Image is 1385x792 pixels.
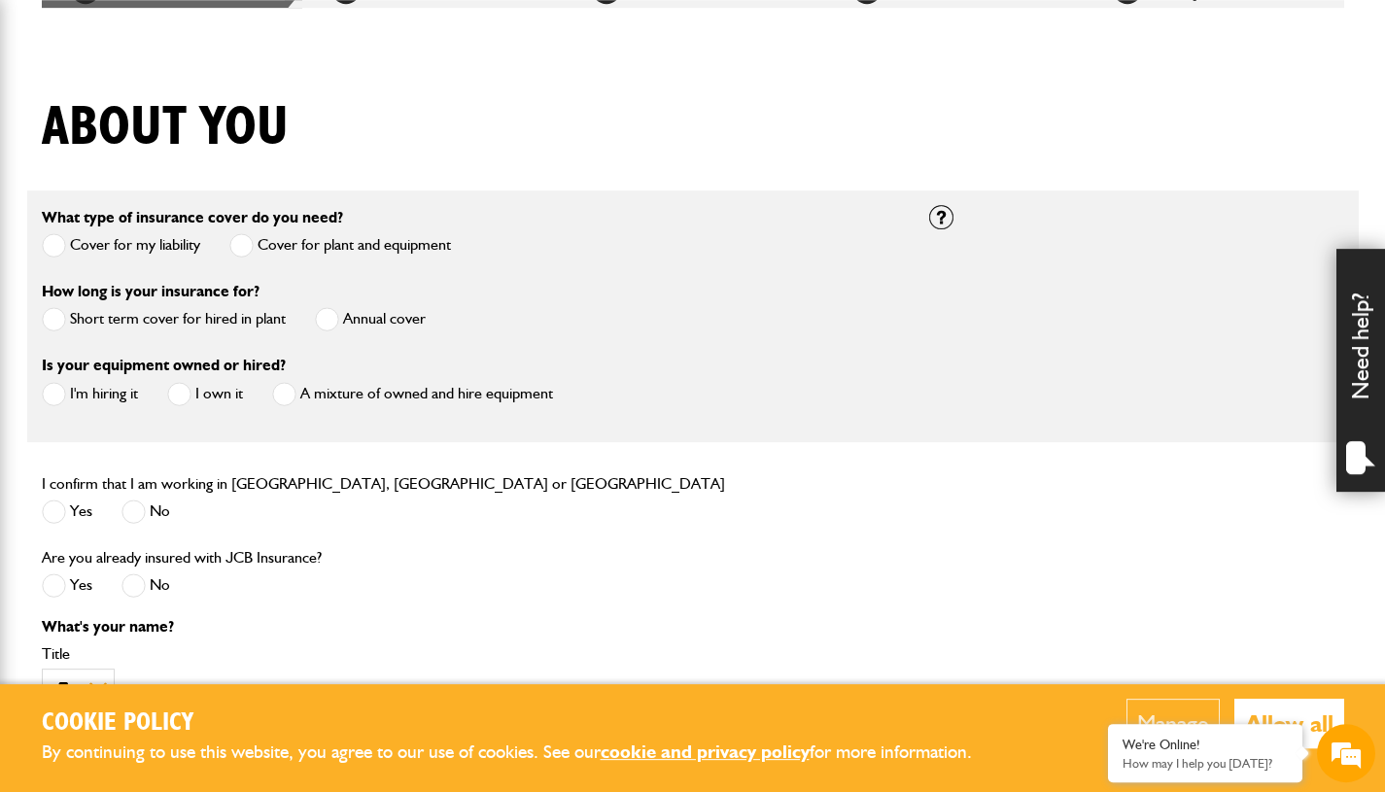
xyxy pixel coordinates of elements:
label: How long is your insurance for? [42,284,260,299]
label: Are you already insured with JCB Insurance? [42,550,322,566]
label: What type of insurance cover do you need? [42,210,343,225]
label: Cover for my liability [42,233,200,258]
label: A mixture of owned and hire equipment [272,382,553,406]
label: Is your equipment owned or hired? [42,358,286,373]
button: Allow all [1234,699,1344,748]
div: We're Online! [1123,737,1288,753]
a: cookie and privacy policy [601,740,810,763]
label: Title [42,646,900,662]
div: Need help? [1336,249,1385,492]
label: I confirm that I am working in [GEOGRAPHIC_DATA], [GEOGRAPHIC_DATA] or [GEOGRAPHIC_DATA] [42,476,725,492]
h2: Cookie Policy [42,708,1004,739]
label: Yes [42,499,92,524]
h1: About you [42,95,289,160]
label: I'm hiring it [42,382,138,406]
p: By continuing to use this website, you agree to our use of cookies. See our for more information. [42,738,1004,768]
label: No [121,499,170,524]
label: Yes [42,573,92,598]
label: Annual cover [315,307,426,331]
label: Cover for plant and equipment [229,233,451,258]
p: What's your name? [42,619,900,635]
label: I own it [167,382,243,406]
button: Manage [1126,699,1220,748]
label: Short term cover for hired in plant [42,307,286,331]
label: No [121,573,170,598]
p: How may I help you today? [1123,756,1288,771]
